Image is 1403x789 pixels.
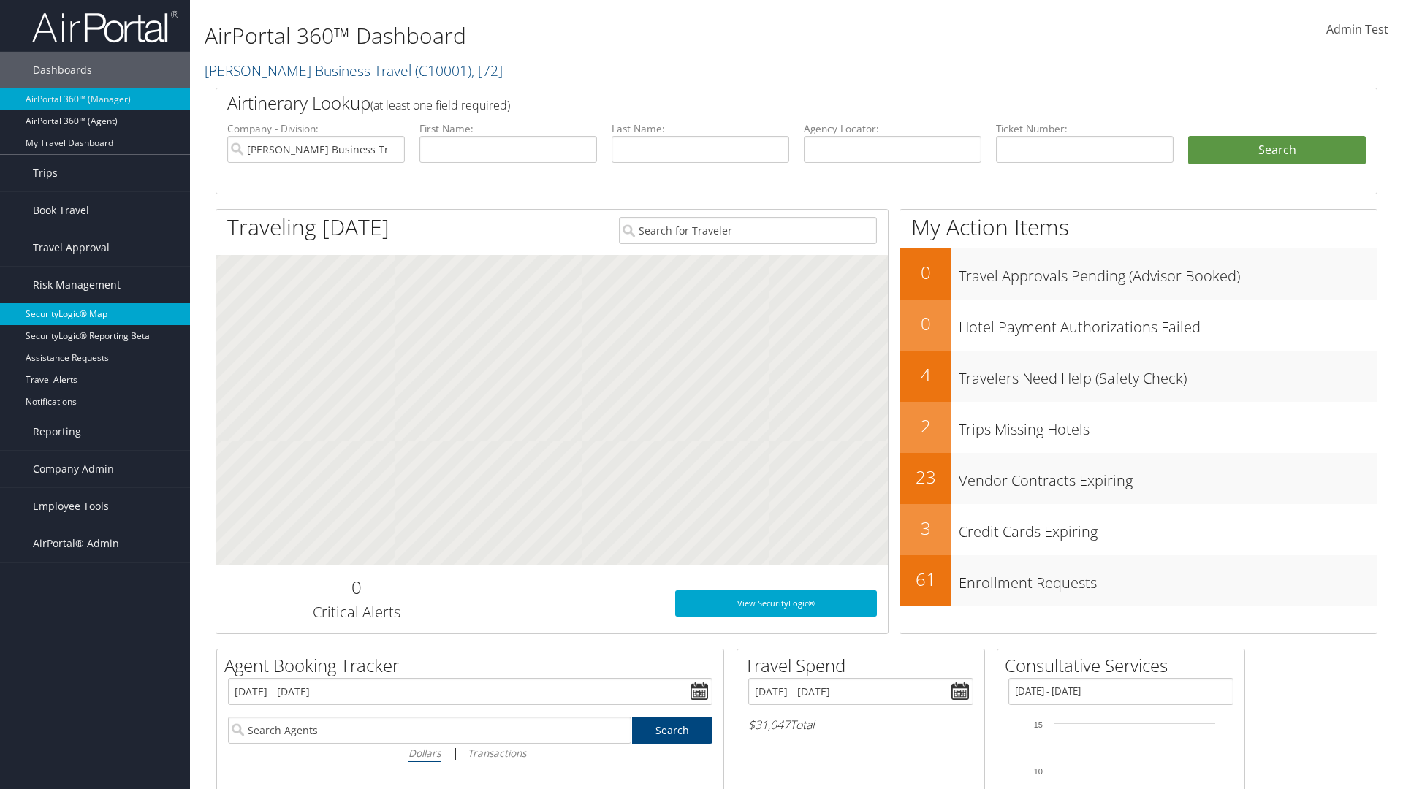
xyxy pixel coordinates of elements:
label: Last Name: [612,121,789,136]
a: 61Enrollment Requests [900,555,1377,606]
h3: Critical Alerts [227,602,485,622]
h2: 0 [227,575,485,600]
span: Admin Test [1326,21,1388,37]
a: Admin Test [1326,7,1388,53]
h2: Travel Spend [745,653,984,678]
h2: 23 [900,465,951,489]
h2: Consultative Services [1005,653,1244,678]
a: 23Vendor Contracts Expiring [900,453,1377,504]
span: , [ 72 ] [471,61,503,80]
span: (at least one field required) [370,97,510,113]
h2: 0 [900,311,951,336]
span: Book Travel [33,192,89,229]
h3: Vendor Contracts Expiring [959,463,1377,491]
h3: Trips Missing Hotels [959,412,1377,440]
a: 0Hotel Payment Authorizations Failed [900,300,1377,351]
a: View SecurityLogic® [675,590,877,617]
a: 3Credit Cards Expiring [900,504,1377,555]
a: Search [632,717,713,744]
input: Search Agents [228,717,631,744]
span: Company Admin [33,451,114,487]
span: Employee Tools [33,488,109,525]
h2: 61 [900,567,951,592]
h2: 4 [900,362,951,387]
label: Company - Division: [227,121,405,136]
h3: Travelers Need Help (Safety Check) [959,361,1377,389]
h2: 0 [900,260,951,285]
i: Dollars [408,746,441,760]
label: Ticket Number: [996,121,1174,136]
img: airportal-logo.png [32,9,178,44]
a: [PERSON_NAME] Business Travel [205,61,503,80]
span: Travel Approval [33,229,110,266]
h1: Traveling [DATE] [227,212,389,243]
span: $31,047 [748,717,790,733]
i: Transactions [468,746,526,760]
h2: 3 [900,516,951,541]
h2: Airtinerary Lookup [227,91,1269,115]
tspan: 10 [1034,767,1043,776]
div: | [228,744,712,762]
label: Agency Locator: [804,121,981,136]
a: 2Trips Missing Hotels [900,402,1377,453]
span: AirPortal® Admin [33,525,119,562]
h2: 2 [900,413,951,438]
span: ( C10001 ) [415,61,471,80]
a: 4Travelers Need Help (Safety Check) [900,351,1377,402]
h3: Credit Cards Expiring [959,514,1377,542]
span: Trips [33,155,58,191]
h3: Enrollment Requests [959,565,1377,593]
tspan: 15 [1034,720,1043,729]
span: Reporting [33,413,81,450]
h3: Travel Approvals Pending (Advisor Booked) [959,259,1377,286]
span: Dashboards [33,52,92,88]
label: First Name: [419,121,597,136]
input: Search for Traveler [619,217,877,244]
h3: Hotel Payment Authorizations Failed [959,310,1377,338]
h1: AirPortal 360™ Dashboard [205,20,994,51]
h2: Agent Booking Tracker [224,653,723,678]
button: Search [1188,136,1366,165]
h6: Total [748,717,973,733]
a: 0Travel Approvals Pending (Advisor Booked) [900,248,1377,300]
h1: My Action Items [900,212,1377,243]
span: Risk Management [33,267,121,303]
